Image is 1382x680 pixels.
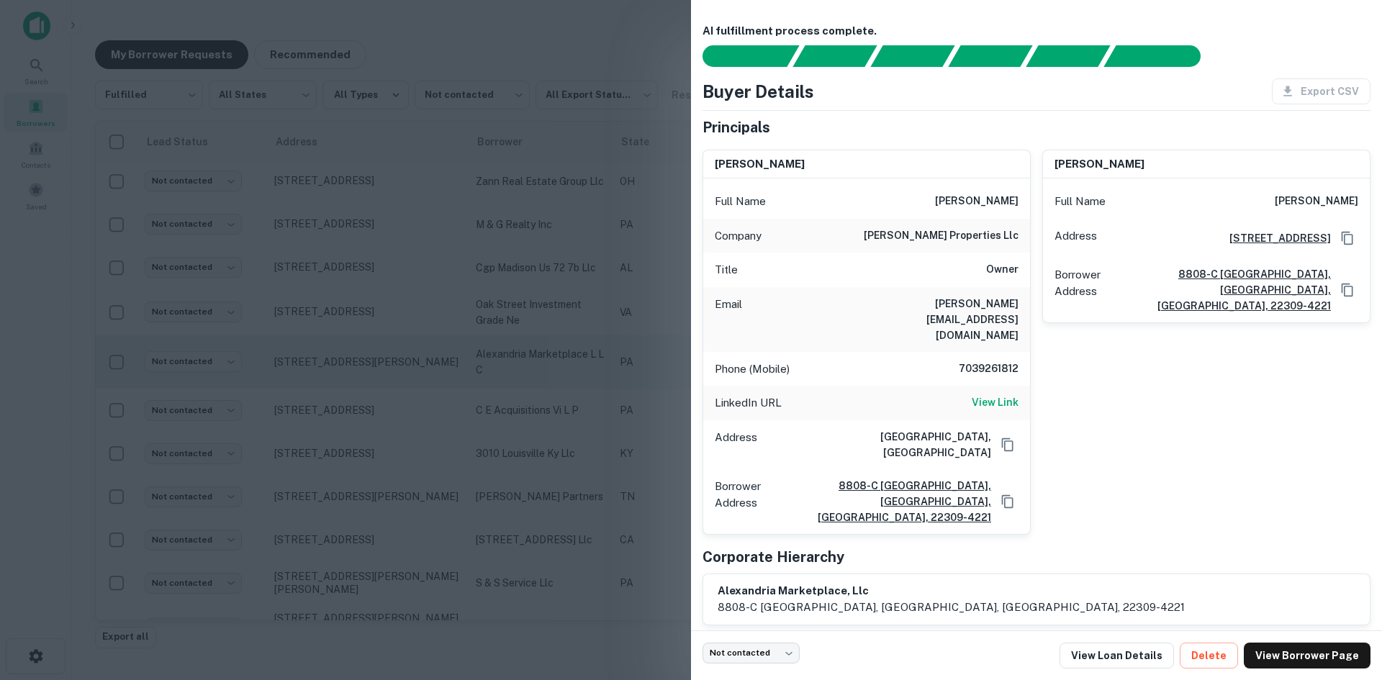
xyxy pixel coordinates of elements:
div: Documents found, AI parsing details... [870,45,954,67]
p: Borrower Address [1054,266,1102,314]
h6: Owner [986,261,1019,278]
h6: [PERSON_NAME] [1275,193,1358,210]
button: Copy Address [997,434,1019,455]
div: Sending borrower request to AI... [685,45,793,67]
h6: [PERSON_NAME] [715,156,805,173]
a: View Loan Details [1060,643,1174,668]
h6: AI fulfillment process complete. [703,23,1370,40]
iframe: Chat Widget [1310,565,1382,634]
h6: [GEOGRAPHIC_DATA], [GEOGRAPHIC_DATA] [763,429,991,461]
p: Full Name [715,193,766,210]
div: Your request is received and processing... [792,45,877,67]
h4: Buyer Details [703,78,814,104]
p: LinkedIn URL [715,394,782,412]
div: Principals found, AI now looking for contact information... [948,45,1032,67]
p: Email [715,296,742,343]
p: Borrower Address [715,478,762,525]
p: Company [715,227,762,245]
a: 8808-c [GEOGRAPHIC_DATA], [GEOGRAPHIC_DATA], [GEOGRAPHIC_DATA], 22309-4221 [768,478,991,525]
div: Principals found, still searching for contact information. This may take time... [1026,45,1110,67]
button: Copy Address [997,491,1019,512]
h6: View Link [972,394,1019,410]
h6: [PERSON_NAME] [935,193,1019,210]
p: Address [715,429,757,461]
button: Copy Address [1337,279,1358,301]
p: Address [1054,227,1097,249]
div: Not contacted [703,643,800,663]
a: 8808-c [GEOGRAPHIC_DATA], [GEOGRAPHIC_DATA], [GEOGRAPHIC_DATA], 22309-4221 [1108,266,1331,314]
a: View Borrower Page [1244,643,1370,668]
h6: alexandria marketplace, llc [718,583,1185,599]
h6: 7039261812 [932,361,1019,378]
h5: Corporate Hierarchy [703,546,844,568]
p: Full Name [1054,193,1106,210]
a: [STREET_ADDRESS] [1218,230,1331,246]
a: View Link [972,394,1019,412]
h6: [PERSON_NAME] [1054,156,1144,173]
button: Delete [1180,643,1238,668]
button: Copy Address [1337,227,1358,249]
p: Phone (Mobile) [715,361,790,378]
p: Title [715,261,738,278]
div: AI fulfillment process complete. [1104,45,1218,67]
h6: [PERSON_NAME] properties llc [864,227,1019,245]
p: 8808-c [GEOGRAPHIC_DATA], [GEOGRAPHIC_DATA], [GEOGRAPHIC_DATA], 22309-4221 [718,599,1185,616]
h5: Principals [703,117,770,138]
h6: [PERSON_NAME][EMAIL_ADDRESS][DOMAIN_NAME] [846,296,1019,343]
